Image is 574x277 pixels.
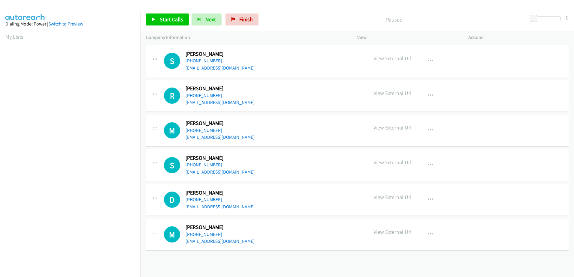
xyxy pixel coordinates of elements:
a: [EMAIL_ADDRESS][DOMAIN_NAME] [186,169,255,175]
h1: R [164,88,180,104]
div: The call is yet to be attempted [164,53,180,69]
a: [EMAIL_ADDRESS][DOMAIN_NAME] [186,204,255,210]
a: [EMAIL_ADDRESS][DOMAIN_NAME] [186,134,255,140]
p: Actions [468,34,569,41]
p: View External Url [373,89,412,97]
span: Start Calls [160,16,183,23]
p: Company Information [146,34,346,41]
span: Next [205,16,216,23]
h1: M [164,122,180,138]
div: Delay between calls (in seconds) [533,16,560,21]
p: View External Url [373,158,412,166]
h2: [PERSON_NAME] [186,189,245,196]
div: The call is yet to be attempted [164,122,180,138]
p: View External Url [373,54,412,62]
span: Finish [239,16,253,23]
h2: [PERSON_NAME] [186,155,245,162]
h1: M [164,226,180,243]
a: Start Calls [146,13,189,25]
h2: [PERSON_NAME] [186,224,245,231]
a: Switch to Preview [48,21,83,27]
div: The call is yet to be attempted [164,157,180,173]
p: Paused [267,16,522,24]
h1: S [164,157,180,173]
h2: [PERSON_NAME] [186,85,245,92]
a: [PHONE_NUMBER] [186,58,222,64]
div: Dialing Mode: Power | [5,20,135,28]
a: My Lists [5,33,23,40]
h2: [PERSON_NAME] [186,51,245,58]
div: The call is yet to be attempted [164,88,180,104]
a: [EMAIL_ADDRESS][DOMAIN_NAME] [186,238,255,244]
a: [PHONE_NUMBER] [186,197,222,202]
a: [PHONE_NUMBER] [186,127,222,133]
a: [PHONE_NUMBER] [186,93,222,98]
a: [PHONE_NUMBER] [186,162,222,168]
div: The call is yet to be attempted [164,226,180,243]
p: View External Url [373,124,412,132]
a: [EMAIL_ADDRESS][DOMAIN_NAME] [186,65,255,71]
a: [PHONE_NUMBER] [186,231,222,237]
h2: [PERSON_NAME] [186,120,245,127]
div: 0 [566,13,569,22]
a: Finish [225,13,258,25]
h1: S [164,53,180,69]
button: Next [192,13,222,25]
p: View External Url [373,228,412,236]
p: View [357,34,458,41]
div: The call is yet to be attempted [164,192,180,208]
h1: D [164,192,180,208]
a: [EMAIL_ADDRESS][DOMAIN_NAME] [186,100,255,105]
p: View External Url [373,193,412,201]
